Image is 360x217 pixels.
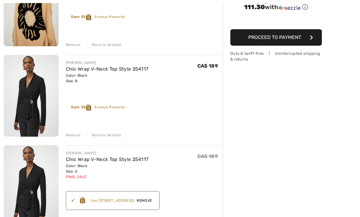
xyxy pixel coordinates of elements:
div: [PERSON_NAME] [66,150,149,156]
div: Move to Wishlist [87,132,121,138]
div: Final Sale [66,174,149,180]
strong: Earn 35 [71,15,95,19]
div: Remove [66,42,81,47]
img: Reward-Logo.svg [86,104,92,110]
strong: Earn 30 [71,105,95,109]
span: Remove [134,198,154,203]
div: ✔ [71,197,80,204]
div: Avenue Rewards [71,104,125,110]
img: Reward-Logo.svg [80,197,85,203]
span: Proceed to Payment [248,34,301,40]
button: Proceed to Payment [230,29,322,46]
div: Duty & tariff-free | Uninterrupted shipping & returns [230,51,322,62]
a: Chic Wrap V-Neck Top Style 254117 [66,156,149,162]
img: Reward-Logo.svg [86,14,92,20]
div: Move to Wishlist [87,42,121,47]
span: CA$ 189 [197,153,218,159]
span: CA$ 189 [197,63,218,69]
div: Color: Black Size: 6 [66,163,149,174]
img: Chic Wrap V-Neck Top Style 254117 [4,55,59,137]
div: Use [STREET_ADDRESS] [91,198,134,203]
div: Avenue Rewards [71,14,125,20]
img: Sezzle [279,5,301,11]
a: Chic Wrap V-Neck Top Style 254117 [66,66,149,72]
iframe: PayPal-paypal [230,13,322,27]
div: [PERSON_NAME] [66,60,149,65]
div: Color: Black Size: 8 [66,73,149,84]
div: Remove [66,132,81,138]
